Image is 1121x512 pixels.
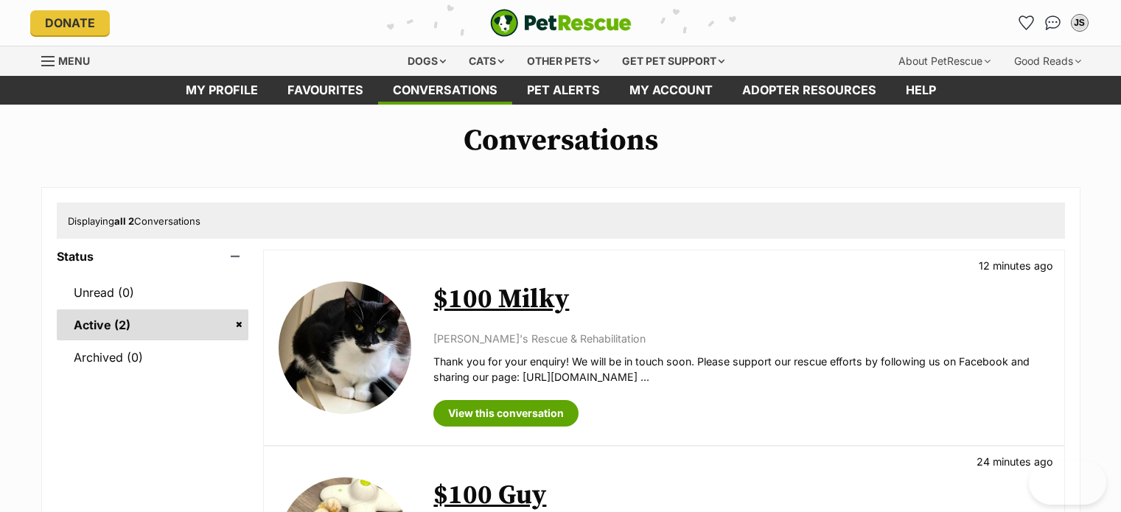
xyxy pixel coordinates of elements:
div: About PetRescue [888,46,1001,76]
img: logo-e224e6f780fb5917bec1dbf3a21bbac754714ae5b6737aabdf751b685950b380.svg [490,9,632,37]
img: $100 Milky [279,281,411,414]
div: Cats [458,46,514,76]
a: Conversations [1041,11,1065,35]
a: My profile [171,76,273,105]
a: Active (2) [57,309,249,340]
strong: all 2 [114,215,134,227]
div: JS [1072,15,1087,30]
ul: Account quick links [1015,11,1092,35]
p: [PERSON_NAME]'s Rescue & Rehabilitation [433,331,1049,346]
div: Dogs [397,46,456,76]
a: PetRescue [490,9,632,37]
span: Menu [58,55,90,67]
img: chat-41dd97257d64d25036548639549fe6c8038ab92f7586957e7f3b1b290dea8141.svg [1045,15,1061,30]
a: Help [891,76,951,105]
a: My account [615,76,727,105]
div: Get pet support [612,46,735,76]
a: Archived (0) [57,342,249,373]
div: Good Reads [1004,46,1092,76]
a: Favourites [273,76,378,105]
p: 12 minutes ago [979,258,1053,273]
p: 24 minutes ago [977,454,1053,469]
div: Other pets [517,46,610,76]
a: Donate [30,10,110,35]
iframe: Help Scout Beacon - Open [1029,460,1106,505]
a: conversations [378,76,512,105]
span: Displaying Conversations [68,215,200,227]
a: Menu [41,46,100,73]
a: Favourites [1015,11,1038,35]
a: Unread (0) [57,277,249,308]
a: $100 Guy [433,479,546,512]
p: Thank you for your enquiry! We will be in touch soon. Please support our rescue efforts by follow... [433,354,1049,385]
a: $100 Milky [433,283,569,316]
a: Adopter resources [727,76,891,105]
a: View this conversation [433,400,579,427]
a: Pet alerts [512,76,615,105]
button: My account [1068,11,1092,35]
header: Status [57,250,249,263]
